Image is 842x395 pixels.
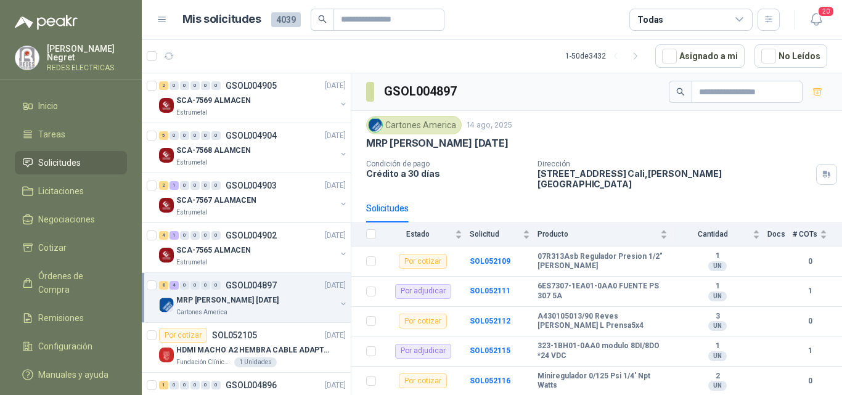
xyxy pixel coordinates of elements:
[176,108,208,118] p: Estrumetal
[176,295,279,306] p: MRP [PERSON_NAME] [DATE]
[159,128,348,168] a: 5 0 0 0 0 0 GSOL004904[DATE] Company LogoSCA-7568 ALAMCENEstrumetal
[467,120,512,131] p: 14 ago, 2025
[142,323,351,373] a: Por cotizarSOL052105[DATE] Company LogoHDMI MACHO A2 HEMBRA CABLE ADAPTADOR CONVERTIDOR FOR MONIT...
[470,377,510,385] a: SOL052116
[159,381,168,389] div: 1
[805,9,827,31] button: 20
[325,330,346,341] p: [DATE]
[159,181,168,190] div: 2
[211,281,221,290] div: 0
[211,81,221,90] div: 0
[180,281,189,290] div: 0
[170,131,179,140] div: 0
[176,307,227,317] p: Cartones America
[190,231,200,240] div: 0
[676,88,685,96] span: search
[399,314,447,328] div: Por cotizar
[470,317,510,325] a: SOL052112
[675,312,760,322] b: 3
[159,328,207,343] div: Por cotizar
[793,256,827,267] b: 0
[180,381,189,389] div: 0
[537,168,811,189] p: [STREET_ADDRESS] Cali , [PERSON_NAME][GEOGRAPHIC_DATA]
[201,281,210,290] div: 0
[366,160,528,168] p: Condición de pago
[15,94,127,118] a: Inicio
[176,258,208,267] p: Estrumetal
[38,241,67,255] span: Cotizar
[201,81,210,90] div: 0
[15,46,39,70] img: Company Logo
[226,131,277,140] p: GSOL004904
[234,357,277,367] div: 1 Unidades
[47,64,127,71] p: REDES ELECTRICAS
[470,287,510,295] a: SOL052111
[176,145,251,157] p: SCA-7568 ALAMCEN
[793,375,827,387] b: 0
[159,198,174,213] img: Company Logo
[318,15,327,23] span: search
[767,222,793,246] th: Docs
[226,381,277,389] p: GSOL004896
[212,331,257,340] p: SOL052105
[470,257,510,266] a: SOL052109
[176,208,208,218] p: Estrumetal
[159,298,174,312] img: Company Logo
[366,137,509,150] p: MRP [PERSON_NAME] [DATE]
[180,81,189,90] div: 0
[201,231,210,240] div: 0
[754,44,827,68] button: No Leídos
[708,291,727,301] div: UN
[384,82,459,101] h3: GSOL004897
[176,158,208,168] p: Estrumetal
[38,128,65,141] span: Tareas
[537,230,658,238] span: Producto
[190,381,200,389] div: 0
[38,269,115,296] span: Órdenes de Compra
[38,156,81,169] span: Solicitudes
[565,46,645,66] div: 1 - 50 de 3432
[537,252,668,271] b: 07R313Asb Regulador Presion 1/2"[PERSON_NAME]
[38,311,84,325] span: Remisiones
[395,284,451,299] div: Por adjudicar
[15,236,127,259] a: Cotizar
[675,282,760,291] b: 1
[159,248,174,263] img: Company Logo
[190,131,200,140] div: 0
[793,345,827,357] b: 1
[470,222,537,246] th: Solicitud
[325,380,346,391] p: [DATE]
[470,346,510,355] b: SOL052115
[369,118,382,132] img: Company Logo
[159,178,348,218] a: 2 1 0 0 0 0 GSOL004903[DATE] Company LogoSCA-7567 ALAMACENEstrumetal
[159,81,168,90] div: 2
[325,80,346,92] p: [DATE]
[537,222,675,246] th: Producto
[38,213,95,226] span: Negociaciones
[399,373,447,388] div: Por cotizar
[226,181,277,190] p: GSOL004903
[793,285,827,297] b: 1
[537,341,668,360] b: 323-1BH01-0AA0 modulo 8DI/8DO *24 VDC
[655,44,745,68] button: Asignado a mi
[180,131,189,140] div: 0
[15,123,127,146] a: Tareas
[211,181,221,190] div: 0
[15,363,127,386] a: Manuales y ayuda
[15,179,127,203] a: Licitaciones
[226,81,277,90] p: GSOL004905
[159,98,174,113] img: Company Logo
[226,281,277,290] p: GSOL004897
[176,245,251,256] p: SCA-7565 ALMACEN
[201,181,210,190] div: 0
[383,222,470,246] th: Estado
[201,131,210,140] div: 0
[793,316,827,327] b: 0
[211,381,221,389] div: 0
[675,341,760,351] b: 1
[325,280,346,291] p: [DATE]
